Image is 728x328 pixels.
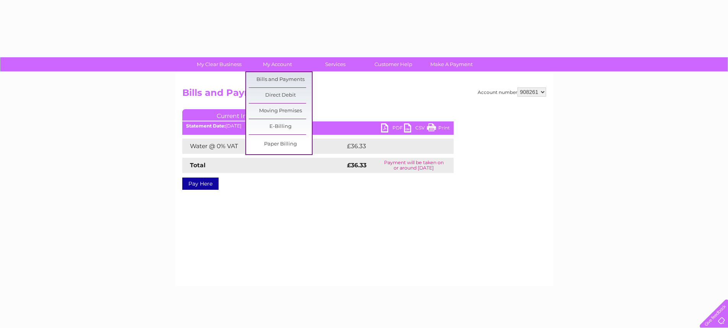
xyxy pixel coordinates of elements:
a: Paper Billing [249,137,312,152]
td: Water @ 0% VAT [182,139,345,154]
a: Current Invoice [182,109,297,121]
div: [DATE] [182,123,454,129]
strong: £36.33 [347,162,366,169]
a: Customer Help [362,57,425,71]
td: Payment will be taken on or around [DATE] [374,158,454,173]
a: My Clear Business [188,57,251,71]
a: Direct Debit [249,88,312,103]
a: CSV [404,123,427,134]
a: Moving Premises [249,103,312,119]
h2: Bills and Payments [182,87,546,102]
a: Print [427,123,450,134]
a: Pay Here [182,178,219,190]
a: Services [304,57,367,71]
div: Account number [478,87,546,97]
a: E-Billing [249,119,312,134]
b: Statement Date: [186,123,225,129]
strong: Total [190,162,206,169]
a: Bills and Payments [249,72,312,87]
a: PDF [381,123,404,134]
td: £36.33 [345,139,438,154]
a: Make A Payment [420,57,483,71]
a: My Account [246,57,309,71]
